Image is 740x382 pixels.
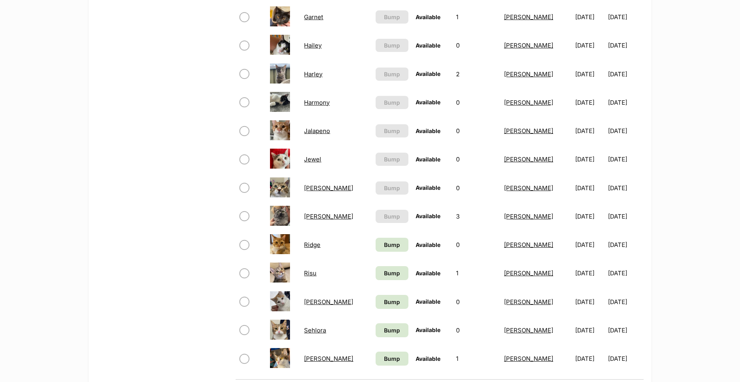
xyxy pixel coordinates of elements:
[608,259,643,287] td: [DATE]
[504,42,553,49] a: [PERSON_NAME]
[572,32,607,59] td: [DATE]
[416,355,440,362] span: Available
[304,269,316,277] a: Risu
[384,212,400,221] span: Bump
[453,345,500,372] td: 1
[453,288,500,316] td: 0
[504,241,553,249] a: [PERSON_NAME]
[416,42,440,49] span: Available
[384,41,400,50] span: Bump
[304,99,330,106] a: Harmony
[384,354,400,363] span: Bump
[572,117,607,145] td: [DATE]
[376,153,409,166] button: Bump
[504,326,553,334] a: [PERSON_NAME]
[453,3,500,31] td: 1
[504,184,553,192] a: [PERSON_NAME]
[416,298,440,305] span: Available
[504,99,553,106] a: [PERSON_NAME]
[572,174,607,202] td: [DATE]
[453,117,500,145] td: 0
[376,352,409,366] a: Bump
[416,270,440,277] span: Available
[270,35,290,55] img: Hailey
[572,60,607,88] td: [DATE]
[376,10,409,24] button: Bump
[384,98,400,107] span: Bump
[270,120,290,140] img: Jalapeno
[453,316,500,344] td: 0
[270,64,290,84] img: Harley
[270,291,290,311] img: Rupert
[270,92,290,112] img: Harmony
[270,263,290,283] img: Risu
[453,231,500,259] td: 0
[384,241,400,249] span: Bump
[304,298,353,306] a: [PERSON_NAME]
[416,127,440,134] span: Available
[270,348,290,368] img: Stella
[572,89,607,116] td: [DATE]
[416,241,440,248] span: Available
[376,181,409,195] button: Bump
[572,3,607,31] td: [DATE]
[416,184,440,191] span: Available
[416,213,440,219] span: Available
[384,269,400,277] span: Bump
[304,355,353,362] a: [PERSON_NAME]
[453,203,500,230] td: 3
[384,298,400,306] span: Bump
[453,259,500,287] td: 1
[608,203,643,230] td: [DATE]
[608,316,643,344] td: [DATE]
[416,70,440,77] span: Available
[608,60,643,88] td: [DATE]
[376,323,409,337] a: Bump
[608,288,643,316] td: [DATE]
[270,320,290,340] img: Sehlora
[572,145,607,173] td: [DATE]
[504,213,553,220] a: [PERSON_NAME]
[376,68,409,81] button: Bump
[376,266,409,280] a: Bump
[504,13,553,21] a: [PERSON_NAME]
[608,145,643,173] td: [DATE]
[504,70,553,78] a: [PERSON_NAME]
[608,32,643,59] td: [DATE]
[304,155,321,163] a: Jewel
[453,174,500,202] td: 0
[384,127,400,135] span: Bump
[453,60,500,88] td: 2
[304,42,322,49] a: Hailey
[572,259,607,287] td: [DATE]
[453,145,500,173] td: 0
[608,231,643,259] td: [DATE]
[376,238,409,252] a: Bump
[270,234,290,254] img: Ridge
[453,32,500,59] td: 0
[376,96,409,109] button: Bump
[572,316,607,344] td: [DATE]
[384,70,400,78] span: Bump
[376,210,409,223] button: Bump
[304,70,322,78] a: Harley
[416,156,440,163] span: Available
[416,14,440,20] span: Available
[416,326,440,333] span: Available
[270,149,290,169] img: Jewel
[572,231,607,259] td: [DATE]
[376,124,409,137] button: Bump
[304,241,320,249] a: Ridge
[504,155,553,163] a: [PERSON_NAME]
[453,89,500,116] td: 0
[270,6,290,26] img: Garnet
[572,345,607,372] td: [DATE]
[384,184,400,192] span: Bump
[376,295,409,309] a: Bump
[304,184,353,192] a: [PERSON_NAME]
[304,213,353,220] a: [PERSON_NAME]
[304,326,326,334] a: Sehlora
[504,355,553,362] a: [PERSON_NAME]
[608,89,643,116] td: [DATE]
[608,345,643,372] td: [DATE]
